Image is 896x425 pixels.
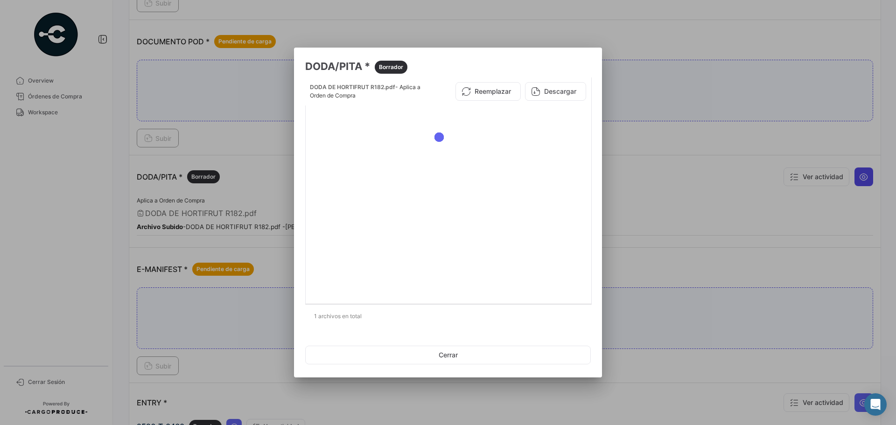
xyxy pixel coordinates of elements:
button: Cerrar [305,346,591,364]
button: Descargar [525,82,586,101]
h3: DODA/PITA * [305,59,591,74]
div: Abrir Intercom Messenger [864,393,887,416]
div: 1 archivos en total [305,305,591,328]
span: Borrador [379,63,403,71]
button: Reemplazar [455,82,521,101]
span: DODA DE HORTIFRUT R182.pdf [310,84,395,91]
